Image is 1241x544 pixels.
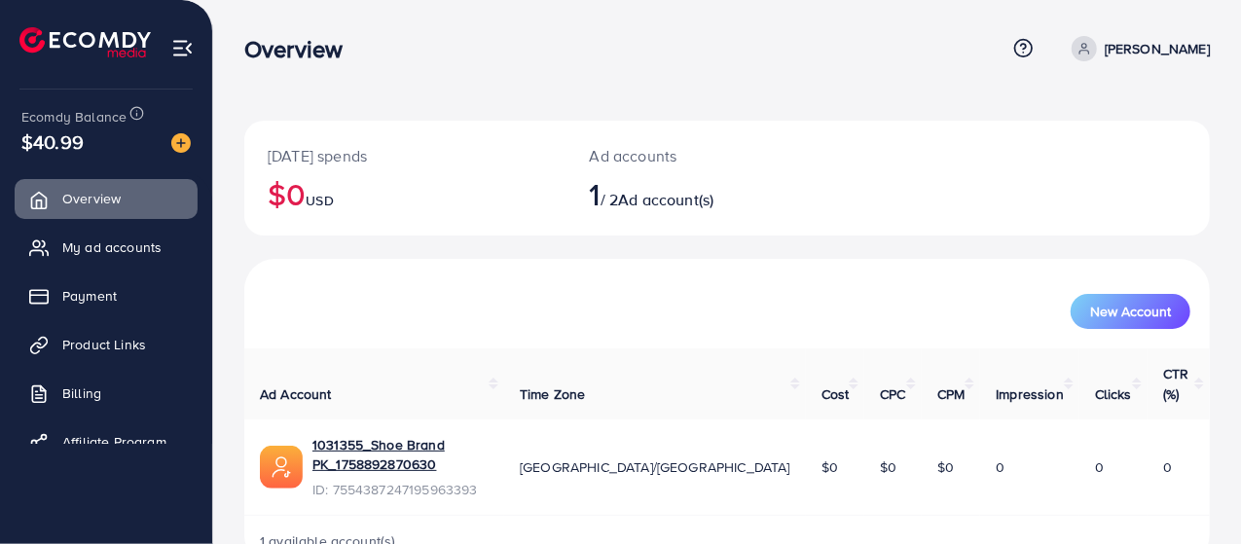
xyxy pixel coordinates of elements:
img: menu [171,37,194,59]
p: [DATE] spends [268,144,543,167]
h3: Overview [244,35,358,63]
span: [GEOGRAPHIC_DATA]/[GEOGRAPHIC_DATA] [520,457,790,477]
span: My ad accounts [62,237,162,257]
span: $40.99 [21,127,84,156]
img: logo [19,27,151,57]
span: ID: 7554387247195963393 [312,480,489,499]
span: Ad Account [260,384,332,404]
a: Affiliate Program [15,422,198,461]
span: CTR (%) [1163,364,1188,403]
h2: / 2 [590,175,785,212]
span: Clicks [1095,384,1132,404]
span: USD [306,191,333,210]
span: Cost [821,384,850,404]
span: CPC [880,384,905,404]
span: New Account [1090,305,1171,318]
span: Billing [62,383,101,403]
a: 1031355_Shoe Brand PK_1758892870630 [312,435,489,475]
span: Impression [996,384,1064,404]
span: Product Links [62,335,146,354]
a: Payment [15,276,198,315]
img: image [171,133,191,153]
span: $0 [937,457,954,477]
iframe: Chat [1158,456,1226,529]
img: ic-ads-acc.e4c84228.svg [260,446,303,489]
a: Billing [15,374,198,413]
span: Ecomdy Balance [21,107,127,127]
span: Time Zone [520,384,585,404]
p: Ad accounts [590,144,785,167]
a: My ad accounts [15,228,198,267]
a: [PERSON_NAME] [1064,36,1210,61]
button: New Account [1071,294,1190,329]
span: $0 [880,457,896,477]
span: $0 [821,457,838,477]
a: Product Links [15,325,198,364]
h2: $0 [268,175,543,212]
a: Overview [15,179,198,218]
span: Overview [62,189,121,208]
span: Ad account(s) [618,189,713,210]
span: 0 [996,457,1004,477]
span: CPM [937,384,965,404]
span: 0 [1095,457,1104,477]
span: 1 [590,171,601,216]
p: [PERSON_NAME] [1105,37,1210,60]
span: Affiliate Program [62,432,166,452]
span: Payment [62,286,117,306]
